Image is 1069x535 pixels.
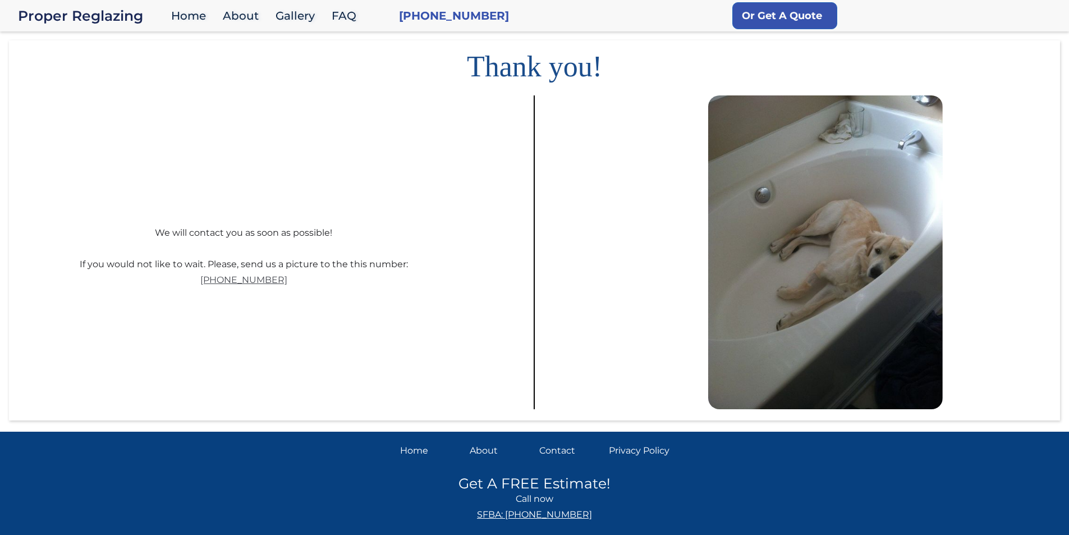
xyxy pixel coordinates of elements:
a: Contact [539,443,600,459]
a: Privacy Policy [609,443,669,459]
a: [PHONE_NUMBER] [399,8,509,24]
a: About [470,443,530,459]
div: We will contact you as soon as possible! If you would not like to wait. Please, send us a picture... [80,217,408,272]
a: home [18,8,166,24]
div: Proper Reglazing [18,8,166,24]
a: About [217,4,270,28]
a: [PHONE_NUMBER] [200,272,287,288]
a: FAQ [326,4,368,28]
a: Or Get A Quote [732,2,837,29]
h1: Thank you! [9,40,1060,84]
a: Home [166,4,217,28]
a: Gallery [270,4,326,28]
a: Home [400,443,461,459]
